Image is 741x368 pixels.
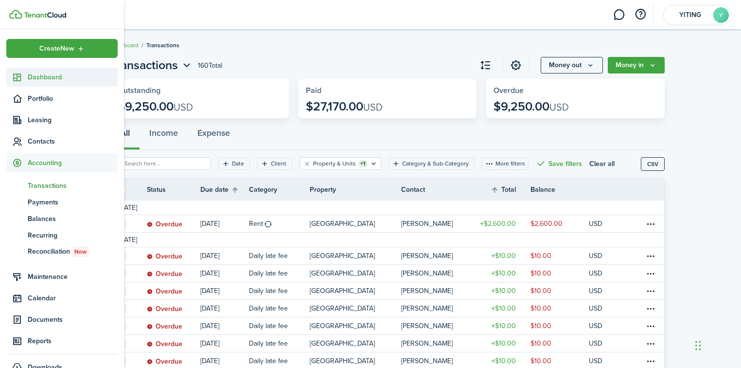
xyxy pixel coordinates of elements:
a: $10.00 [472,335,530,352]
table-info-title: Daily late fee [249,303,288,313]
widget-stats-title: Paid [306,86,470,95]
table-profile-info-text: [PERSON_NAME] [401,287,453,295]
button: Open menu [541,57,603,74]
a: Balances [6,210,118,227]
p: [GEOGRAPHIC_DATA] [310,268,375,278]
p: [DATE] [200,251,219,261]
table-info-title: Daily late fee [249,268,288,278]
table-info-title: Daily late fee [249,286,288,296]
p: [GEOGRAPHIC_DATA] [310,251,375,261]
p: [GEOGRAPHIC_DATA] [310,286,375,296]
p: [GEOGRAPHIC_DATA] [310,219,375,229]
div: Drag [695,331,701,360]
table-profile-info-text: [PERSON_NAME] [401,322,453,330]
a: [GEOGRAPHIC_DATA] [310,317,401,334]
p: USD [589,338,602,349]
table-amount-title: $10.00 [491,268,516,278]
a: [DATE] [200,265,249,282]
table-amount-title: $10.00 [491,338,516,349]
a: USD [589,282,616,299]
p: $9,250.00 [494,100,569,113]
filter-tag-label: Property & Units [313,159,356,168]
span: USD [549,100,569,114]
table-info-title: Daily late fee [249,321,288,331]
a: [GEOGRAPHIC_DATA] [310,335,401,352]
a: $10.00 [472,247,530,264]
table-amount-description: $10.00 [530,321,551,331]
a: USD [589,247,616,264]
a: $10.00 [530,265,589,282]
button: Clear filter [303,160,311,167]
a: [GEOGRAPHIC_DATA] [310,215,401,232]
p: USD [589,219,602,229]
td: [DATE] [111,202,144,213]
table-amount-description: $10.00 [530,251,551,261]
p: USD [589,303,602,313]
span: Payments [28,197,118,207]
a: Daily late fee [249,247,310,264]
button: Save filters [536,157,582,170]
a: Overdue [147,300,200,317]
a: Reports [6,331,118,350]
span: USD [174,100,193,114]
accounting-header-page-nav: Transactions [110,56,193,74]
th: Status [147,184,200,195]
status: Overdue [147,305,182,313]
button: Expense [188,121,240,150]
a: $2,600.00 [530,215,589,232]
p: [DATE] [200,356,219,366]
filter-tag: Open filter [300,157,381,170]
a: $10.00 [530,247,589,264]
th: Contact [401,184,472,195]
status: Overdue [147,253,182,260]
table-amount-description: $10.00 [530,338,551,349]
a: $10.00 [530,282,589,299]
iframe: Chat Widget [692,321,741,368]
button: Money in [608,57,665,74]
span: Maintenance [28,272,118,282]
a: [PERSON_NAME] [401,265,472,282]
a: Recurring [6,227,118,243]
p: [GEOGRAPHIC_DATA] [310,338,375,349]
button: Open menu [6,39,118,58]
a: Messaging [610,2,628,27]
span: New [74,247,87,256]
p: USD [589,321,602,331]
img: TenantCloud [24,12,66,18]
span: Calendar [28,293,118,303]
status: Overdue [147,358,182,366]
table-amount-description: $10.00 [530,303,551,313]
a: USD [589,317,616,334]
a: [DATE] [200,335,249,352]
span: Dashboard [28,72,118,82]
span: Recurring [28,230,118,240]
td: [DATE] [111,235,144,245]
p: USD [589,286,602,296]
span: Portfolio [28,93,118,104]
a: Overdue [147,317,200,334]
table-info-title: Daily late fee [249,251,288,261]
status: Overdue [147,270,182,278]
span: Documents [28,314,118,325]
a: Overdue [147,335,200,352]
a: Dashboard [110,41,139,50]
a: Transactions [6,177,118,194]
a: USD [589,215,616,232]
a: [DATE] [200,300,249,317]
a: Overdue [147,215,200,232]
p: [DATE] [200,286,219,296]
a: $10.00 [472,317,530,334]
button: Money out [541,57,603,74]
a: Overdue [147,265,200,282]
th: Balance [530,184,589,195]
table-amount-description: $10.00 [530,356,551,366]
a: Overdue [147,282,200,299]
filter-tag: Open filter [388,157,475,170]
button: Clear all [589,157,615,170]
p: [DATE] [200,338,219,349]
a: Daily late fee [249,317,310,334]
table-profile-info-text: [PERSON_NAME] [401,305,453,313]
a: [GEOGRAPHIC_DATA] [310,247,401,264]
th: Sort [200,184,249,196]
span: Balances [28,214,118,224]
